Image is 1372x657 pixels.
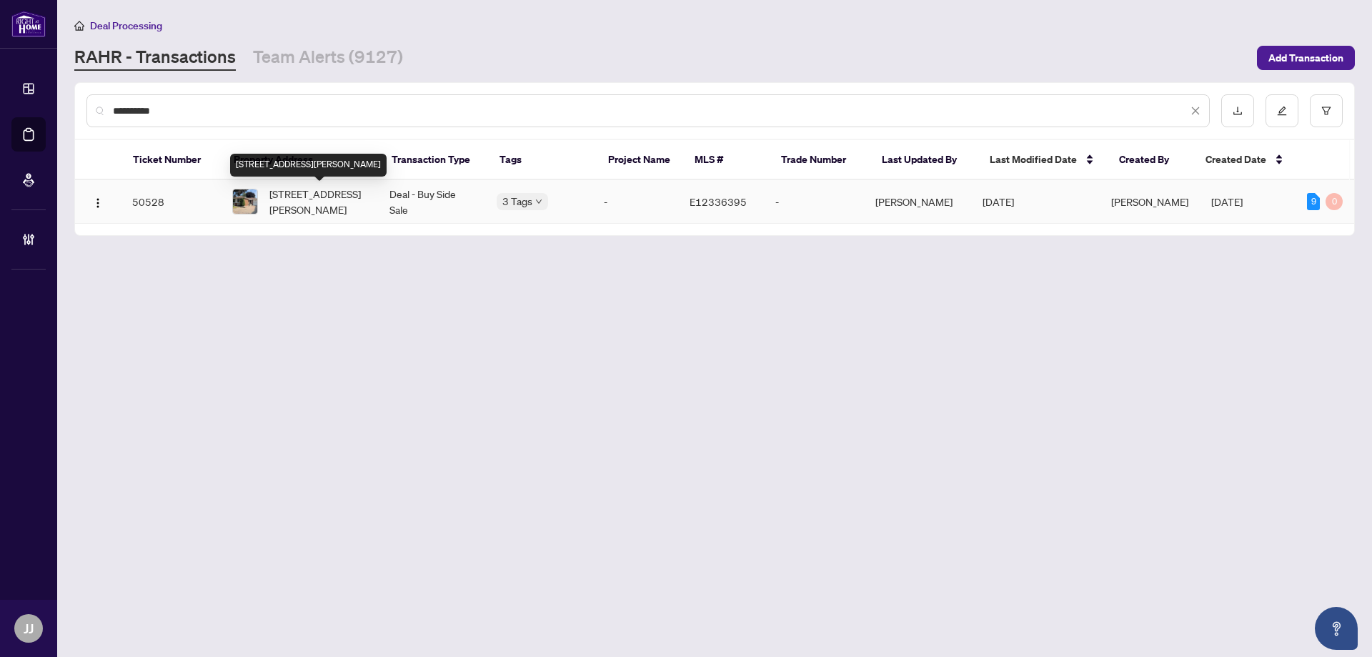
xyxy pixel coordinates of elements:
th: Project Name [597,140,683,180]
td: [PERSON_NAME] [864,180,971,224]
th: Trade Number [770,140,870,180]
a: RAHR - Transactions [74,45,236,71]
img: logo [11,11,46,37]
span: down [535,198,542,205]
span: Add Transaction [1268,46,1343,69]
button: Open asap [1315,607,1358,650]
td: - [764,180,864,224]
th: MLS # [683,140,770,180]
div: 9 [1307,193,1320,210]
span: [DATE] [1211,195,1243,208]
span: [DATE] [983,195,1014,208]
div: [STREET_ADDRESS][PERSON_NAME] [230,154,387,177]
span: Last Modified Date [990,152,1077,167]
th: Ticket Number [121,140,222,180]
span: edit [1277,106,1287,116]
a: Team Alerts (9127) [253,45,403,71]
button: download [1221,94,1254,127]
span: [STREET_ADDRESS][PERSON_NAME] [269,186,367,217]
th: Last Modified Date [978,140,1108,180]
span: [PERSON_NAME] [1111,195,1188,208]
th: Created Date [1194,140,1295,180]
span: filter [1321,106,1331,116]
td: 50528 [121,180,221,224]
img: thumbnail-img [233,189,257,214]
button: Logo [86,190,109,213]
div: 0 [1326,193,1343,210]
th: Created By [1108,140,1194,180]
span: JJ [24,618,34,638]
span: Deal Processing [90,19,162,32]
th: Last Updated By [870,140,978,180]
td: - [592,180,678,224]
span: home [74,21,84,31]
button: edit [1266,94,1298,127]
span: download [1233,106,1243,116]
span: 3 Tags [502,193,532,209]
span: E12336395 [690,195,747,208]
span: close [1190,106,1200,116]
th: Property Address [222,140,381,180]
th: Transaction Type [380,140,488,180]
button: Add Transaction [1257,46,1355,70]
td: Deal - Buy Side Sale [378,180,485,224]
span: Created Date [1206,152,1266,167]
th: Tags [488,140,596,180]
img: Logo [92,197,104,209]
button: filter [1310,94,1343,127]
